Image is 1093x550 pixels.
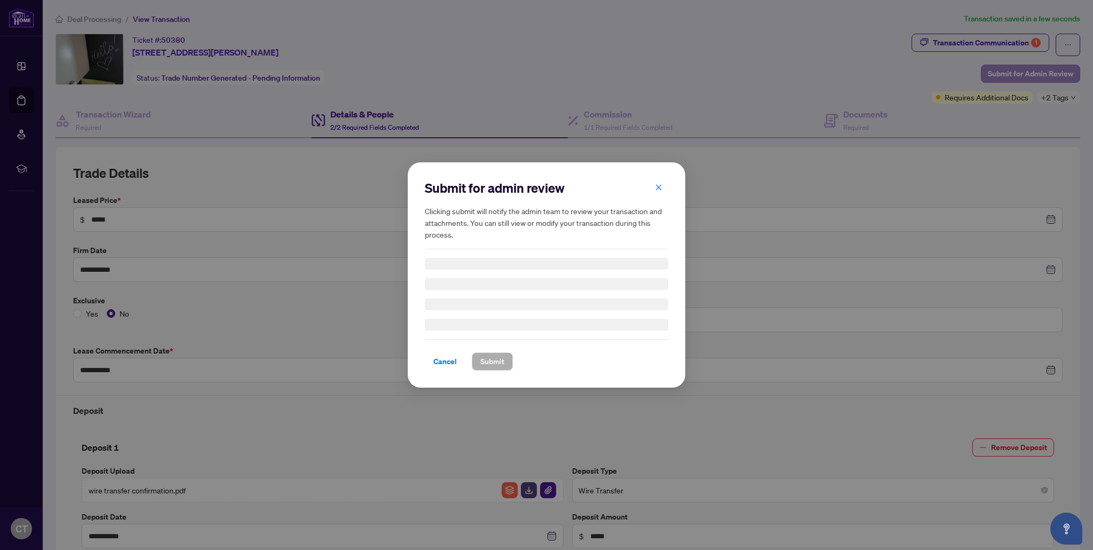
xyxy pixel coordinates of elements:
span: close [655,184,662,191]
h2: Submit for admin review [425,179,668,197]
span: Cancel [433,353,457,370]
button: Cancel [425,352,465,371]
button: Submit [472,352,513,371]
button: Open asap [1050,513,1082,545]
h5: Clicking submit will notify the admin team to review your transaction and attachments. You can st... [425,205,668,240]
